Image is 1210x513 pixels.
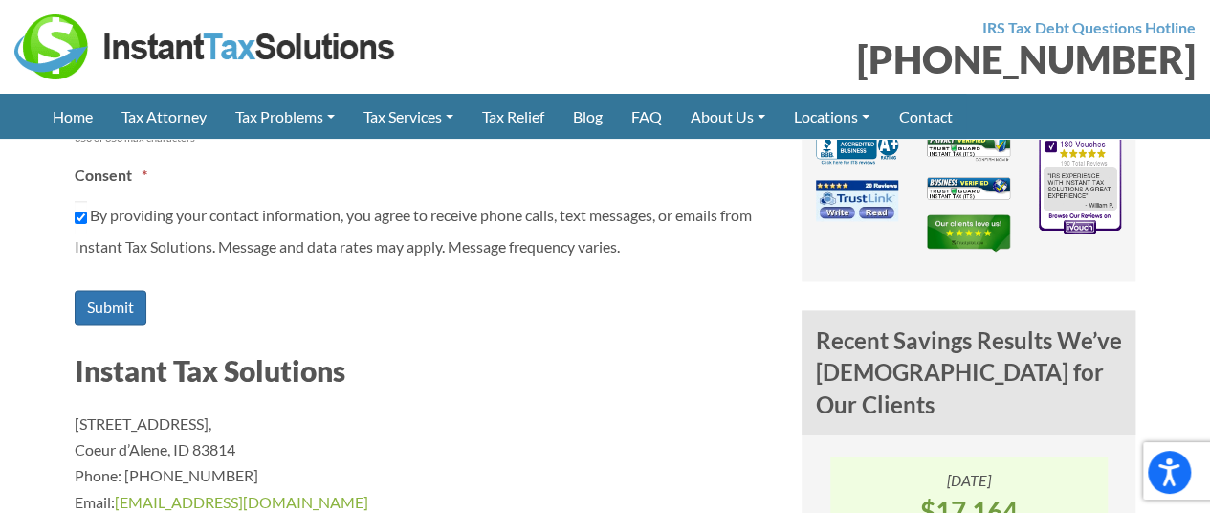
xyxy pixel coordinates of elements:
img: Business Verified [927,177,1010,199]
img: iVouch Reviews [1039,134,1122,234]
a: Tax Services [349,94,468,139]
h3: Instant Tax Solutions [75,350,773,390]
a: Blog [559,94,617,139]
i: [DATE] [947,470,991,488]
img: Privacy Verified [927,134,1010,161]
a: Privacy Verified [927,144,1010,162]
div: [PHONE_NUMBER] [620,40,1197,78]
img: Instant Tax Solutions Logo [14,14,397,79]
a: Tax Relief [468,94,559,139]
h4: Recent Savings Results We’ve [DEMOGRAPHIC_DATA] for Our Clients [802,310,1136,435]
input: Submit [75,290,146,325]
a: TrustPilot [927,229,1010,247]
a: Tax Attorney [107,94,221,139]
a: Locations [780,94,884,139]
a: Contact [884,94,966,139]
img: BBB A+ [816,134,899,164]
a: Instant Tax Solutions Logo [14,35,397,54]
a: Tax Problems [221,94,349,139]
a: Home [38,94,107,139]
a: [EMAIL_ADDRESS][DOMAIN_NAME] [115,492,368,510]
img: TrustLink [816,180,899,221]
a: Business Verified [927,184,1010,202]
strong: IRS Tax Debt Questions Hotline [982,18,1196,36]
a: FAQ [617,94,676,139]
img: TrustPilot [927,214,1010,252]
label: Consent [75,166,147,186]
a: About Us [676,94,780,139]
